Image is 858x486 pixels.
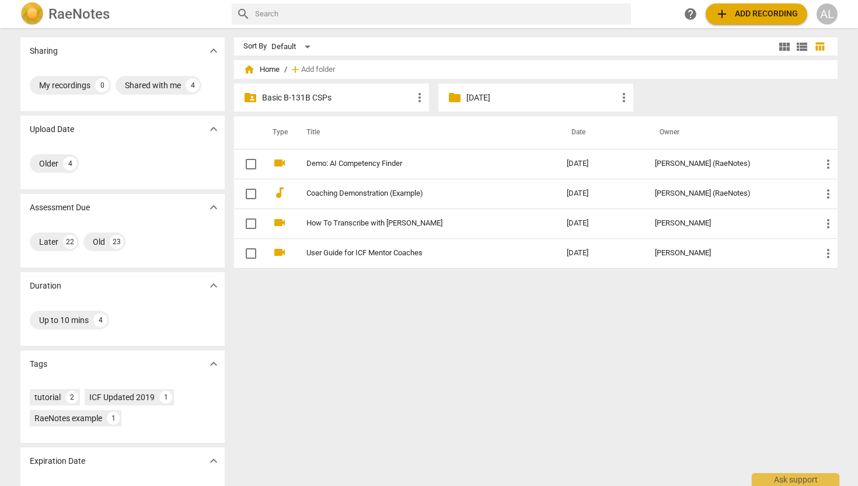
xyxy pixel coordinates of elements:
div: [PERSON_NAME] (RaeNotes) [655,189,803,198]
th: Title [292,116,557,149]
p: Basic B-131B CSPs [262,92,413,104]
p: Assessment Due [30,202,90,214]
div: [PERSON_NAME] (RaeNotes) [655,159,803,168]
td: [DATE] [557,179,646,209]
button: Upload [706,4,807,25]
p: Expiration Date [30,455,85,467]
span: videocam [273,156,287,170]
a: Coaching Demonstration (Example) [306,189,525,198]
span: Home [243,64,280,75]
span: expand_more [207,200,221,214]
span: Add recording [715,7,798,21]
span: home [243,64,255,75]
span: more_vert [821,187,835,201]
span: help [683,7,697,21]
span: more_vert [821,247,835,261]
button: Show more [205,452,222,470]
span: expand_more [207,122,221,136]
h2: RaeNotes [48,6,110,22]
div: 4 [63,157,77,171]
div: [PERSON_NAME] [655,249,803,258]
div: Later [39,236,58,248]
span: view_module [777,40,791,54]
span: more_vert [821,217,835,231]
span: videocam [273,216,287,230]
div: ICF Updated 2019 [89,391,155,403]
td: [DATE] [557,149,646,179]
div: 0 [95,78,109,92]
td: [DATE] [557,238,646,268]
span: audiotrack [273,186,287,200]
button: Show more [205,120,222,138]
a: Demo: AI Competency Finder [306,159,525,168]
div: 2 [65,391,78,404]
div: 1 [159,391,172,404]
div: Shared with me [125,79,181,91]
span: table_chart [814,41,825,52]
div: [PERSON_NAME] [655,219,803,228]
div: 22 [63,235,77,249]
div: tutorial [34,391,61,403]
th: Type [263,116,292,149]
button: Show more [205,277,222,294]
span: more_vert [821,157,835,171]
a: Help [680,4,701,25]
span: more_vert [617,91,631,105]
td: [DATE] [557,209,646,238]
div: Older [39,158,58,169]
button: Table view [811,38,828,55]
div: 23 [110,235,124,249]
span: expand_more [207,357,221,371]
span: expand_more [207,454,221,468]
button: List view [793,38,811,55]
button: Show more [205,199,222,216]
div: Default [271,37,315,56]
div: Up to 10 mins [39,314,89,326]
span: / [284,65,287,74]
span: expand_more [207,279,221,293]
button: Tile view [776,38,793,55]
p: Upload Date [30,123,74,136]
img: Logo [20,2,44,26]
div: 4 [186,78,200,92]
p: Tags [30,358,47,370]
button: Show more [205,355,222,373]
button: Show more [205,42,222,60]
input: Search [255,5,626,23]
div: Ask support [752,473,839,486]
div: 4 [93,313,107,327]
div: Old [93,236,105,248]
span: videocam [273,245,287,259]
p: September 2025 [466,92,617,104]
span: add [715,7,729,21]
span: Add folder [301,65,335,74]
a: LogoRaeNotes [20,2,222,26]
span: folder [448,91,462,105]
th: Owner [646,116,812,149]
span: expand_more [207,44,221,58]
div: 1 [107,412,120,425]
p: Duration [30,280,61,292]
span: more_vert [413,91,427,105]
div: RaeNotes example [34,412,102,424]
span: view_list [795,40,809,54]
th: Date [557,116,646,149]
button: AL [817,4,838,25]
span: folder_shared [243,91,257,105]
span: search [236,7,250,21]
p: Sharing [30,45,58,57]
div: My recordings [39,79,90,91]
a: User Guide for ICF Mentor Coaches [306,249,525,258]
a: How To Transcribe with [PERSON_NAME] [306,219,525,228]
div: Sort By [243,42,267,51]
span: add [290,64,301,75]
